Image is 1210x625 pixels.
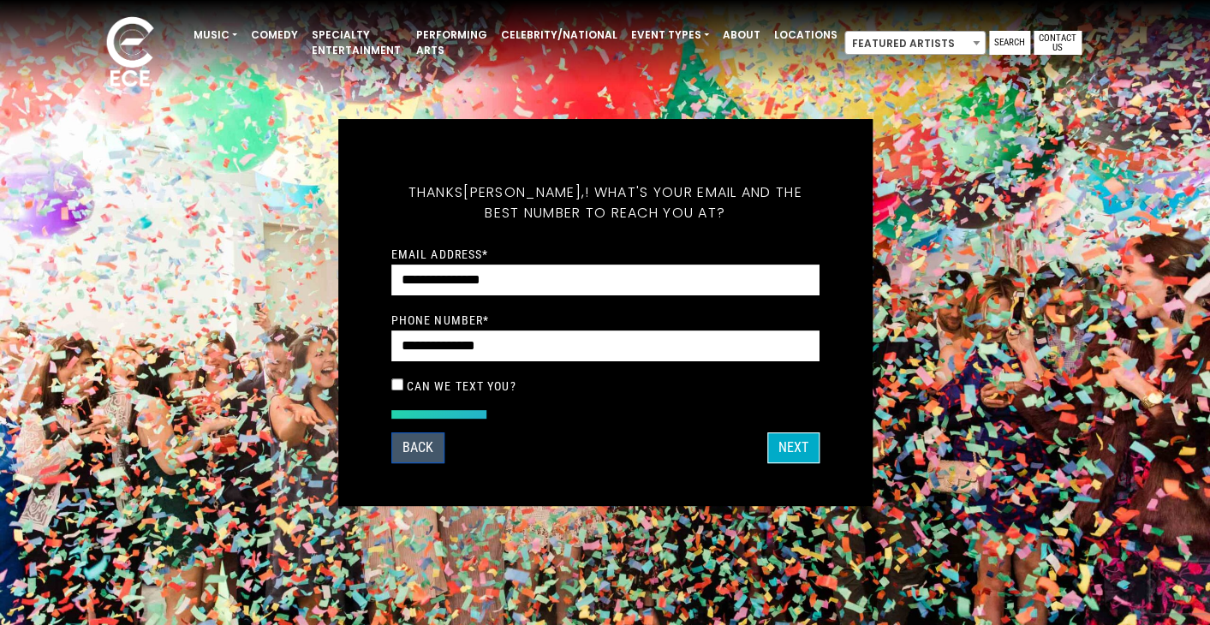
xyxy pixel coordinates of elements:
[409,21,494,65] a: Performing Arts
[494,21,624,50] a: Celebrity/National
[391,432,444,463] button: Back
[716,21,767,50] a: About
[767,21,844,50] a: Locations
[624,21,716,50] a: Event Types
[391,162,820,244] h5: Thanks ! What's your email and the best number to reach you at?
[989,31,1030,55] a: Search
[767,432,820,463] button: NEXT
[305,21,409,65] a: Specialty Entertainment
[1034,31,1082,55] a: Contact Us
[845,32,985,56] span: Featured Artists
[244,21,305,50] a: Comedy
[187,21,244,50] a: Music
[391,247,489,262] label: Email Address
[407,378,516,394] label: Can we text you?
[463,182,585,202] span: [PERSON_NAME],
[391,312,490,328] label: Phone Number
[844,31,986,55] span: Featured Artists
[87,12,173,95] img: ece_new_logo_whitev2-1.png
